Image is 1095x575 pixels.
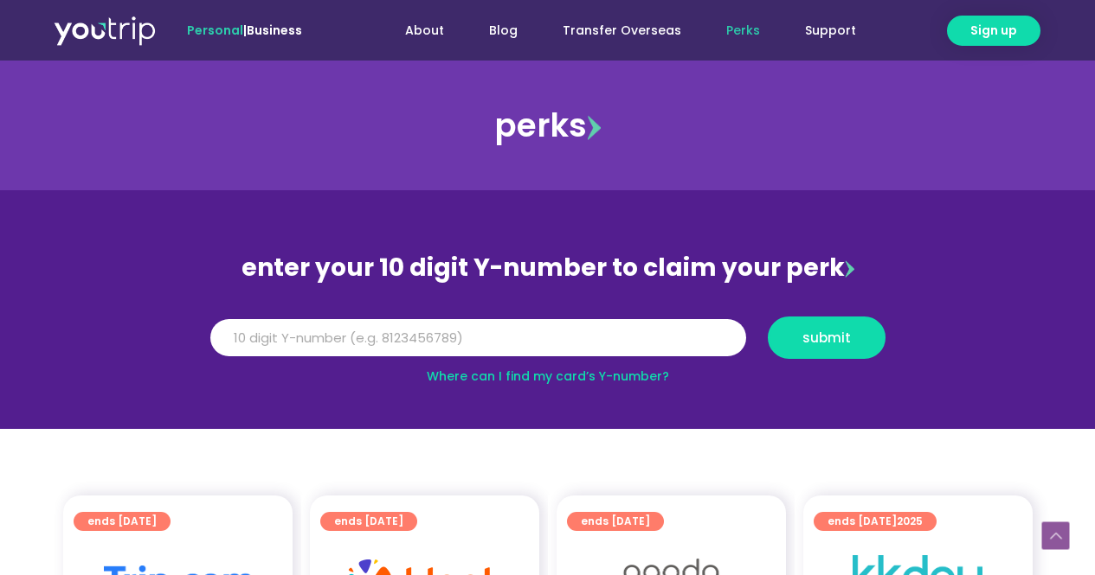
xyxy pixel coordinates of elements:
span: Personal [187,22,243,39]
span: 2025 [897,514,923,528]
span: Sign up [970,22,1017,40]
nav: Menu [349,15,879,47]
span: ends [DATE] [828,512,923,531]
a: ends [DATE] [320,512,417,531]
input: 10 digit Y-number (e.g. 8123456789) [210,319,746,357]
a: Where can I find my card’s Y-number? [427,367,669,385]
a: ends [DATE] [74,512,171,531]
a: Support [783,15,879,47]
div: enter your 10 digit Y-number to claim your perk [202,246,894,291]
a: Transfer Overseas [540,15,704,47]
a: ends [DATE] [567,512,664,531]
span: | [187,22,302,39]
a: ends [DATE]2025 [814,512,937,531]
a: About [383,15,467,47]
a: Perks [704,15,783,47]
a: Sign up [947,16,1040,46]
form: Y Number [210,316,886,372]
span: submit [802,331,851,344]
a: Business [247,22,302,39]
span: ends [DATE] [334,512,403,531]
span: ends [DATE] [581,512,650,531]
button: submit [768,316,886,359]
a: Blog [467,15,540,47]
span: ends [DATE] [87,512,157,531]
